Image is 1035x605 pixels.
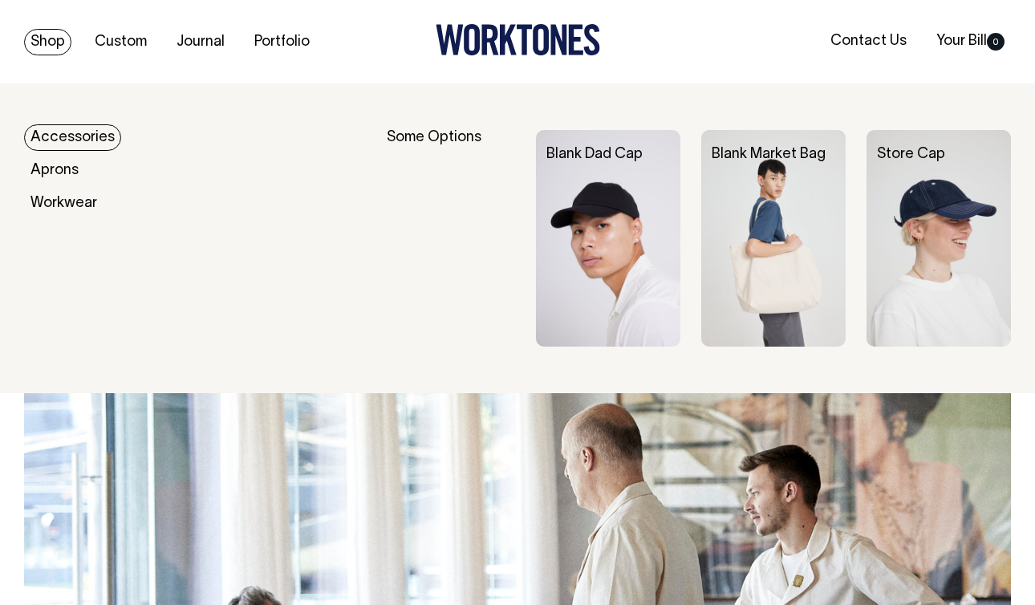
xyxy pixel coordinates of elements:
a: Custom [88,29,153,55]
img: Store Cap [867,130,1011,347]
span: 0 [987,33,1005,51]
a: Journal [170,29,231,55]
a: Blank Dad Cap [546,148,643,161]
img: Blank Market Bag [701,130,846,347]
a: Workwear [24,190,103,217]
div: Some Options [387,130,515,347]
img: Blank Dad Cap [536,130,680,347]
a: Accessories [24,124,121,151]
a: Aprons [24,157,85,184]
a: Shop [24,29,71,55]
a: Blank Market Bag [712,148,826,161]
a: Your Bill0 [930,28,1011,55]
a: Store Cap [877,148,945,161]
a: Contact Us [824,28,913,55]
a: Portfolio [248,29,316,55]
